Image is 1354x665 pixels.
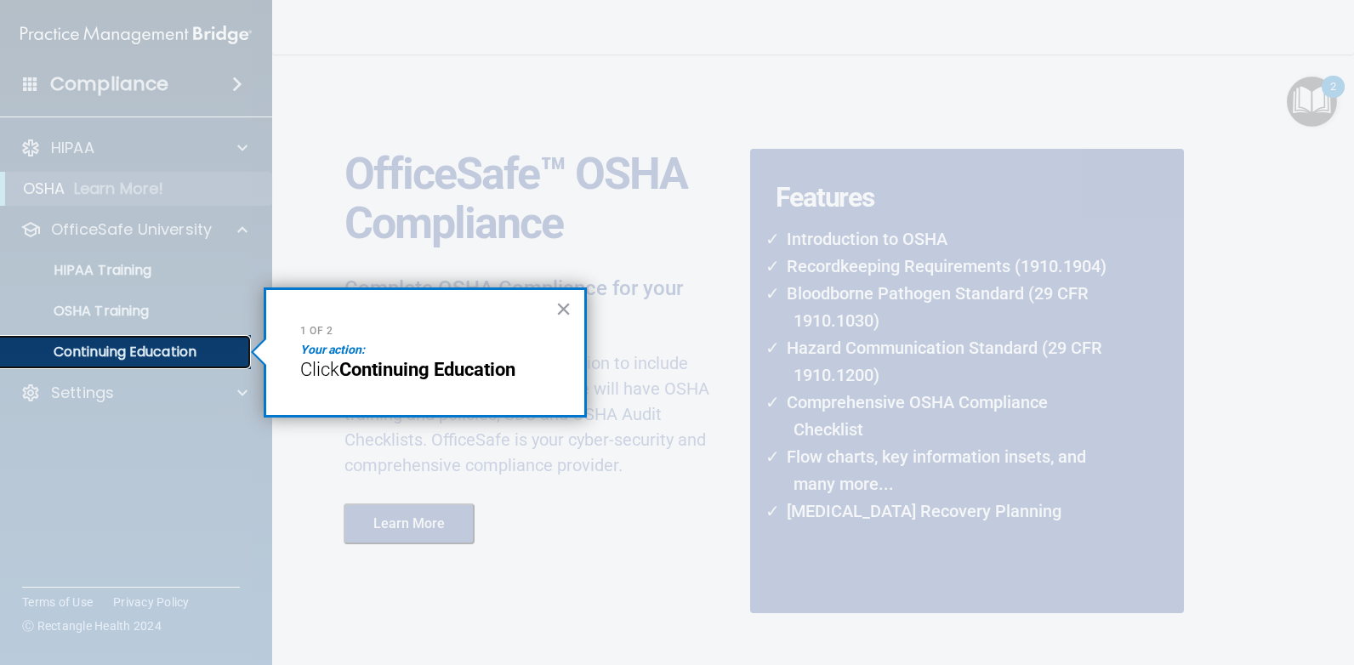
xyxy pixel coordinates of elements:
[300,324,550,338] p: 1 of 2
[339,359,515,380] strong: Continuing Education
[555,295,572,322] button: Close
[300,343,365,356] em: Your action:
[11,344,243,361] p: Continuing Education
[300,359,339,380] span: Click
